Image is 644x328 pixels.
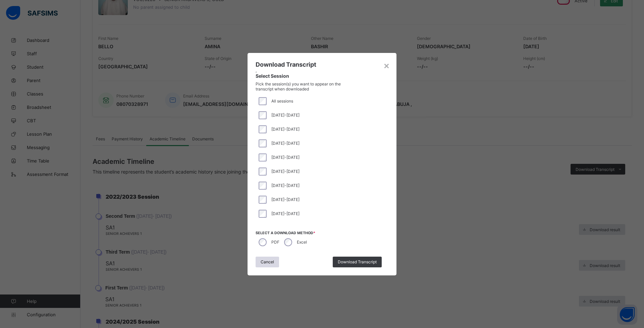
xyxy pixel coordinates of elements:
[338,259,377,264] span: Download Transcript
[271,169,300,174] span: [DATE]-[DATE]
[256,61,316,68] span: Download Transcript
[271,240,279,245] label: PDF
[271,183,300,188] span: [DATE]-[DATE]
[271,141,300,146] span: [DATE]-[DATE]
[271,127,300,132] span: [DATE]-[DATE]
[297,240,307,245] label: Excel
[271,99,293,104] span: All sessions
[271,197,300,202] span: [DATE]-[DATE]
[271,113,300,118] span: [DATE]-[DATE]
[256,68,383,91] div: ,
[271,155,300,160] span: [DATE]-[DATE]
[383,60,390,71] div: ×
[256,73,383,79] span: Select Session
[261,259,274,264] span: Cancel
[256,81,345,91] span: Pick the session(s) you want to appear on the transcript when downloaded
[271,211,300,216] span: [DATE]-[DATE]
[256,231,388,235] span: Select a download method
